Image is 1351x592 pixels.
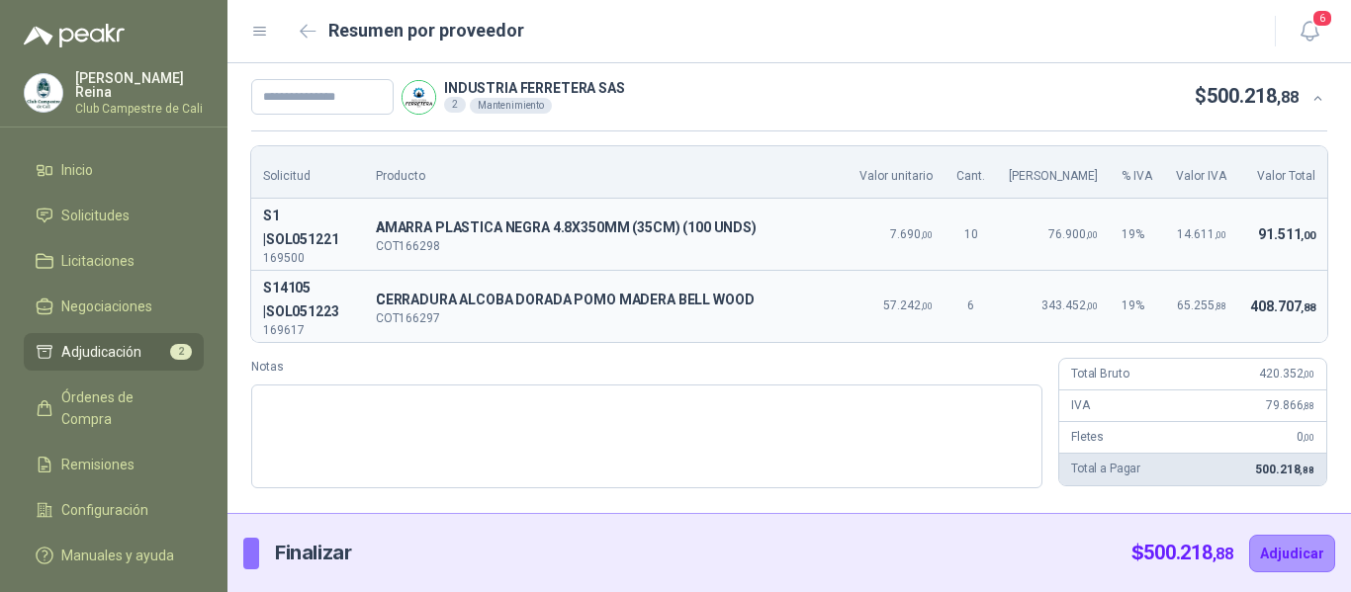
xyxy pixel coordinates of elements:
[376,216,837,240] p: A
[24,288,204,325] a: Negociaciones
[75,103,204,115] p: Club Campestre de Cali
[275,538,351,568] p: Finalizar
[1086,229,1098,240] span: ,00
[24,197,204,234] a: Solicitudes
[24,379,204,438] a: Órdenes de Compra
[1301,301,1315,314] span: ,88
[24,151,204,189] a: Inicio
[24,446,204,483] a: Remisiones
[1215,300,1226,311] span: ,88
[1303,432,1314,443] span: ,00
[1086,300,1098,311] span: ,00
[1311,9,1333,28] span: 6
[1297,430,1314,444] span: 0
[1110,199,1164,271] td: 19 %
[848,146,945,199] th: Valor unitario
[61,159,93,181] span: Inicio
[1143,541,1233,564] span: 500.218
[328,17,524,44] h2: Resumen por proveedor
[1303,400,1314,411] span: ,88
[1277,88,1299,107] span: ,88
[945,270,997,341] td: 6
[61,296,152,317] span: Negociaciones
[263,252,352,264] p: 169500
[1110,270,1164,341] td: 19 %
[61,499,148,521] span: Configuración
[1215,229,1226,240] span: ,00
[890,227,933,241] span: 7.690
[24,24,125,47] img: Logo peakr
[1238,146,1327,199] th: Valor Total
[945,146,997,199] th: Cant.
[24,537,204,574] a: Manuales y ayuda
[75,71,204,99] p: [PERSON_NAME] Reina
[263,205,352,252] p: S1 | SOL051221
[251,358,1042,377] label: Notas
[1259,367,1314,381] span: 420.352
[921,229,933,240] span: ,00
[1195,81,1299,112] p: $
[403,81,435,114] img: Company Logo
[945,199,997,271] td: 10
[376,289,837,312] p: C
[263,324,352,336] p: 169617
[1071,396,1090,415] p: IVA
[1303,369,1314,380] span: ,00
[1131,538,1233,568] p: $
[1177,227,1226,241] span: 14.611
[1300,465,1314,475] span: ,88
[25,74,62,112] img: Company Logo
[263,277,352,324] p: S14105 | SOL051223
[170,344,192,360] span: 2
[883,298,933,312] span: 57.242
[1164,146,1238,199] th: Valor IVA
[61,341,141,363] span: Adjudicación
[61,250,135,272] span: Licitaciones
[444,97,466,113] div: 2
[1177,298,1226,312] span: 65.255
[997,146,1110,199] th: [PERSON_NAME]
[376,240,837,252] p: COT166298
[376,289,837,312] span: CERRADURA ALCOBA DORADA POMO MADERA BELL WOOD
[61,205,130,226] span: Solicitudes
[1250,298,1315,314] span: 408.707
[444,81,625,95] p: INDUSTRIA FERRETERA SAS
[1266,398,1314,412] span: 79.866
[1048,227,1098,241] span: 76.900
[1258,226,1315,242] span: 91.511
[1249,535,1335,572] button: Adjudicar
[1071,460,1140,478] p: Total a Pagar
[1071,365,1128,383] p: Total Bruto
[61,454,135,475] span: Remisiones
[1110,146,1164,199] th: % IVA
[24,242,204,280] a: Licitaciones
[921,300,933,311] span: ,00
[1207,84,1299,108] span: 500.218
[1301,229,1315,242] span: ,00
[24,491,204,529] a: Configuración
[470,98,552,114] div: Mantenimiento
[1213,545,1233,563] span: ,88
[376,216,837,240] span: AMARRA PLASTICA NEGRA 4.8X350MM (35CM) (100 UNDS)
[1041,298,1098,312] span: 343.452
[376,312,837,324] p: COT166297
[61,386,185,430] span: Órdenes de Compra
[24,333,204,371] a: Adjudicación2
[1292,14,1327,49] button: 6
[1255,463,1314,476] span: 500.218
[251,146,364,199] th: Solicitud
[61,545,174,566] span: Manuales y ayuda
[1071,428,1104,447] p: Fletes
[364,146,849,199] th: Producto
